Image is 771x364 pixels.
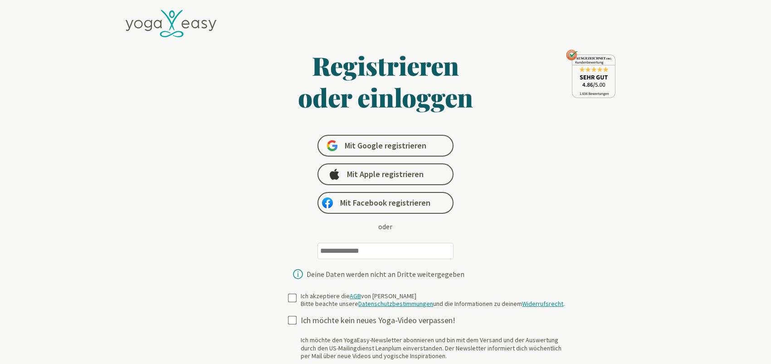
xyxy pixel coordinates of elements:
a: Mit Facebook registrieren [317,192,454,214]
div: oder [378,221,392,232]
span: Mit Facebook registrieren [340,197,430,208]
a: Mit Google registrieren [317,135,454,157]
div: Deine Daten werden nicht an Dritte weitergegeben [307,271,464,278]
a: Mit Apple registrieren [317,163,454,185]
a: Datenschutzbestimmungen [358,300,433,308]
a: Widerrufsrecht [522,300,563,308]
span: Mit Apple registrieren [347,169,424,180]
h1: Registrieren oder einloggen [210,49,561,113]
div: Ich möchte kein neues Yoga-Video verpassen! [301,315,572,326]
span: Mit Google registrieren [345,140,426,151]
div: Ich akzeptiere die von [PERSON_NAME] Bitte beachte unsere und die Informationen zu deinem . [301,292,565,308]
img: ausgezeichnet_seal.png [566,49,615,98]
a: AGB [350,292,361,300]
